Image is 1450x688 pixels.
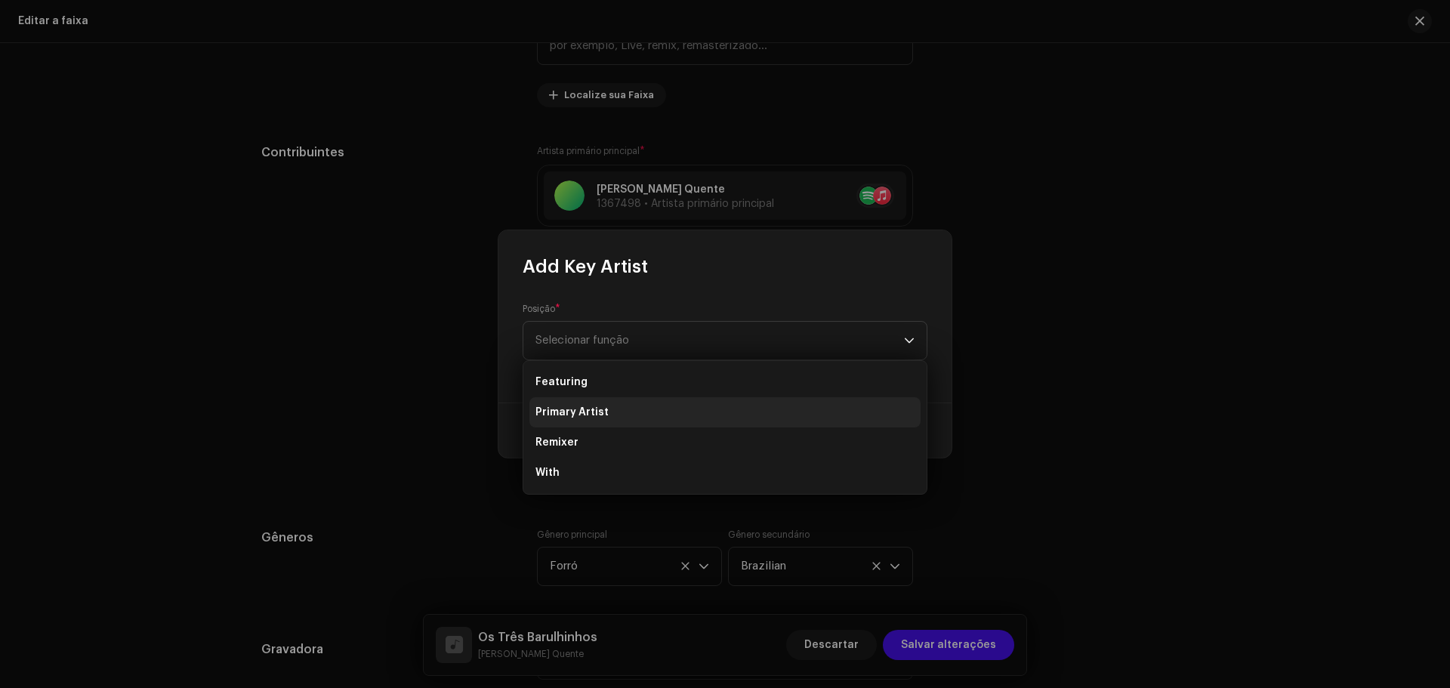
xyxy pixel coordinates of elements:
li: Primary Artist [529,397,921,427]
li: Featuring [529,367,921,397]
label: Posição [523,303,560,315]
div: dropdown trigger [904,322,915,359]
ul: Option List [523,361,927,494]
span: With [535,465,560,480]
span: Featuring [535,375,588,390]
span: Remixer [535,435,578,450]
li: Remixer [529,427,921,458]
span: Selecionar função [535,322,904,359]
span: Add Key Artist [523,255,648,279]
span: Primary Artist [535,405,609,420]
li: With [529,458,921,488]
